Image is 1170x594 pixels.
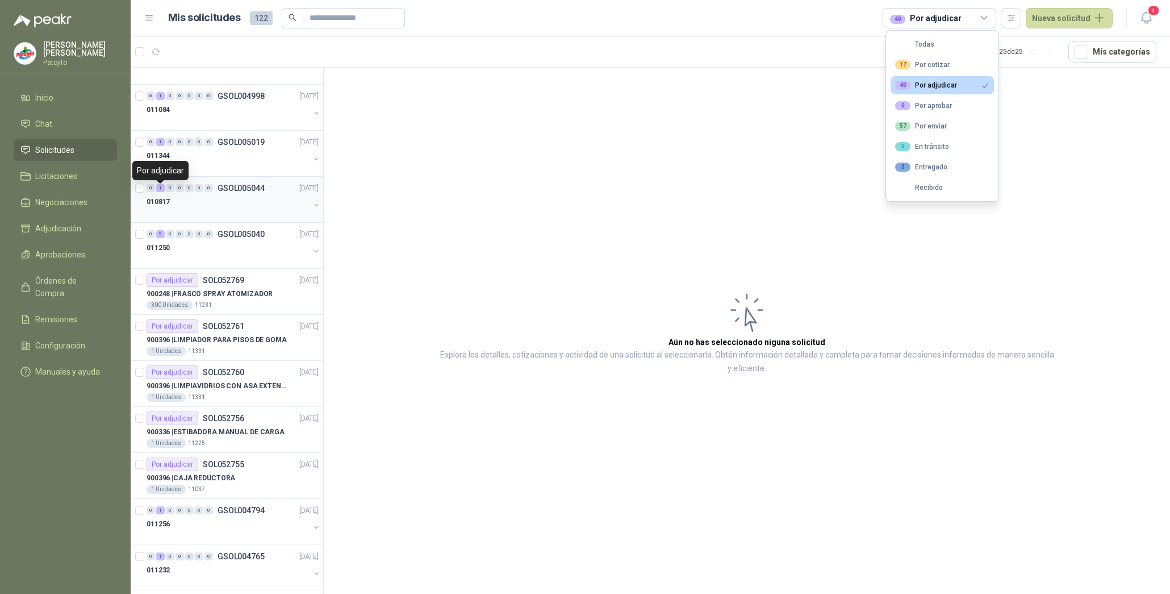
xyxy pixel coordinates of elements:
[195,92,203,100] div: 0
[147,504,321,540] a: 0 1 0 0 0 0 0 GSOL004794[DATE] 011256
[147,519,170,530] p: 011256
[175,506,184,514] div: 0
[185,138,194,146] div: 0
[203,368,244,376] p: SOL052760
[437,348,1056,376] p: Explora los detalles, cotizaciones y actividad de una solicitud al seleccionarla. Obtén informaci...
[43,41,117,57] p: [PERSON_NAME] [PERSON_NAME]
[166,553,174,560] div: 0
[188,347,205,356] p: 11331
[156,553,165,560] div: 1
[147,197,170,207] p: 010817
[188,439,205,448] p: 11225
[175,553,184,560] div: 0
[35,118,52,130] span: Chat
[147,319,198,333] div: Por adjudicar
[147,412,198,425] div: Por adjudicar
[891,117,994,135] button: 57Por enviar
[35,92,53,104] span: Inicio
[203,414,244,422] p: SOL052756
[14,192,117,213] a: Negociaciones
[147,89,321,126] a: 0 1 0 0 0 0 0 GSOL004998[DATE] 011084
[147,92,155,100] div: 0
[175,230,184,238] div: 0
[895,81,910,90] div: 40
[299,183,319,194] p: [DATE]
[895,81,957,90] div: Por adjudicar
[147,458,198,471] div: Por adjudicar
[218,506,265,514] p: GSOL004794
[1147,5,1160,16] span: 4
[299,551,319,562] p: [DATE]
[14,113,117,135] a: Chat
[147,485,186,494] div: 1 Unidades
[147,473,235,484] p: 900396 | CAJA REDUCTORA
[35,365,100,378] span: Manuales y ayuda
[147,550,321,586] a: 0 1 0 0 0 0 0 GSOL004765[DATE] 011232
[891,158,994,176] button: 3Entregado
[299,413,319,424] p: [DATE]
[1136,8,1156,28] button: 4
[895,122,910,131] div: 57
[895,184,943,192] div: Recibido
[289,14,296,22] span: search
[895,142,910,151] div: 5
[168,10,241,26] h1: Mis solicitudes
[175,92,184,100] div: 0
[35,196,87,209] span: Negociaciones
[14,14,72,27] img: Logo peakr
[131,361,323,407] a: Por adjudicarSOL052760[DATE] 900396 |LIMPIAVIDRIOS CON ASA EXTENSIBLE1 Unidades11331
[299,275,319,286] p: [DATE]
[185,184,194,192] div: 0
[14,309,117,330] a: Remisiones
[147,230,155,238] div: 0
[203,322,244,330] p: SOL052761
[147,506,155,514] div: 0
[891,76,994,94] button: 40Por adjudicar
[195,184,203,192] div: 0
[195,553,203,560] div: 0
[35,144,74,156] span: Solicitudes
[35,222,81,235] span: Adjudicación
[175,184,184,192] div: 0
[166,230,174,238] div: 0
[35,275,106,300] span: Órdenes de Compra
[14,165,117,187] a: Licitaciones
[147,151,170,161] p: 011344
[299,367,319,378] p: [DATE]
[147,138,155,146] div: 0
[131,269,323,315] a: Por adjudicarSOL052769[DATE] 900248 |FRASCO SPRAY ATOMIZADOR300 Unidades11231
[203,276,244,284] p: SOL052769
[895,163,910,172] div: 3
[203,460,244,468] p: SOL052755
[132,161,189,180] div: Por adjudicar
[195,506,203,514] div: 0
[147,181,321,218] a: 0 1 0 0 0 0 0 GSOL005044[DATE] 010817
[147,135,321,172] a: 0 1 0 0 0 0 0 GSOL005019[DATE] 011344
[156,138,165,146] div: 1
[147,184,155,192] div: 0
[147,365,198,379] div: Por adjudicar
[993,43,1059,61] div: 1 - 25 de 25
[895,163,947,172] div: Entregado
[14,244,117,265] a: Aprobaciones
[147,289,273,300] p: 900248 | FRASCO SPRAY ATOMIZADOR
[147,301,193,310] div: 300 Unidades
[299,459,319,470] p: [DATE]
[131,315,323,361] a: Por adjudicarSOL052761[DATE] 900396 |LIMPIADOR PARA PISOS DE GOMA1 Unidades11331
[218,553,265,560] p: GSOL004765
[218,138,265,146] p: GSOL005019
[14,43,36,64] img: Company Logo
[895,60,910,69] div: 17
[156,184,165,192] div: 1
[147,427,285,438] p: 900336 | ESTIBADORA MANUAL DE CARGA
[204,230,213,238] div: 0
[299,137,319,148] p: [DATE]
[156,230,165,238] div: 9
[14,335,117,356] a: Configuración
[218,184,265,192] p: GSOL005044
[166,506,174,514] div: 0
[891,97,994,115] button: 0Por aprobar
[147,227,321,264] a: 0 9 0 0 0 0 0 GSOL005040[DATE] 011250
[14,218,117,239] a: Adjudicación
[204,138,213,146] div: 0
